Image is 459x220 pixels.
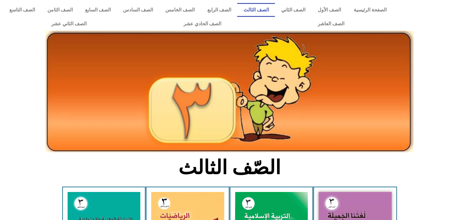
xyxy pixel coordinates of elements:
[117,3,159,17] a: الصف السادس
[41,3,79,17] a: الصف الثامن
[269,17,393,31] a: الصف العاشر
[201,3,237,17] a: الصف الرابع
[3,17,135,31] a: الصف الثاني عشر
[3,3,41,17] a: الصف التاسع
[237,3,275,17] a: الصف الثالث
[275,3,311,17] a: الصف الثاني
[159,3,201,17] a: الصف الخامس
[135,17,269,31] a: الصف الحادي عشر
[312,3,347,17] a: الصف الأول
[130,156,329,179] h2: الصّف الثالث
[79,3,117,17] a: الصف السابع
[347,3,393,17] a: الصفحة الرئيسية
